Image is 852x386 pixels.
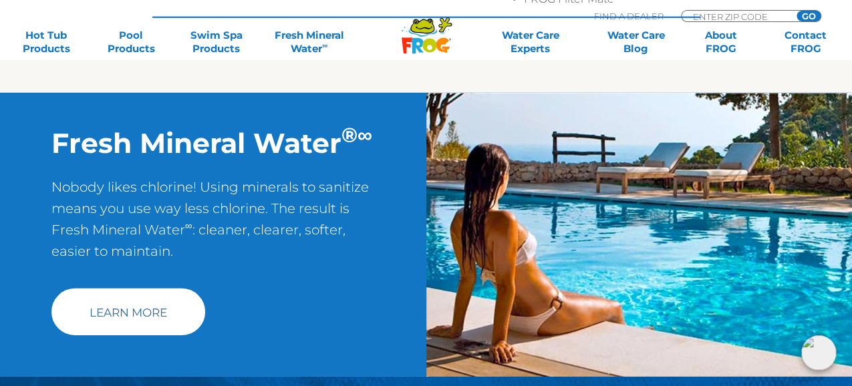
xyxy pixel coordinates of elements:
sup: ∞ [358,122,372,148]
a: Swim SpaProducts [183,29,249,55]
sup: ∞ [322,41,327,50]
a: Fresh MineralWater∞ [268,29,351,55]
sup: ∞ [185,219,192,232]
h2: Fresh Mineral Water [51,126,376,160]
a: Hot TubProducts [13,29,80,55]
p: Nobody likes chlorine! Using minerals to sanitize means you use way less chlorine. The result is ... [51,176,376,275]
sup: ® [341,122,358,148]
a: ContactFROG [772,29,839,55]
a: Water CareBlog [603,29,669,55]
a: Water CareExperts [476,29,584,55]
img: openIcon [801,335,836,370]
input: GO [797,11,821,21]
input: Zip Code Form [692,11,782,22]
a: Learn More [51,288,205,335]
a: AboutFROG [688,29,754,55]
a: PoolProducts [98,29,164,55]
